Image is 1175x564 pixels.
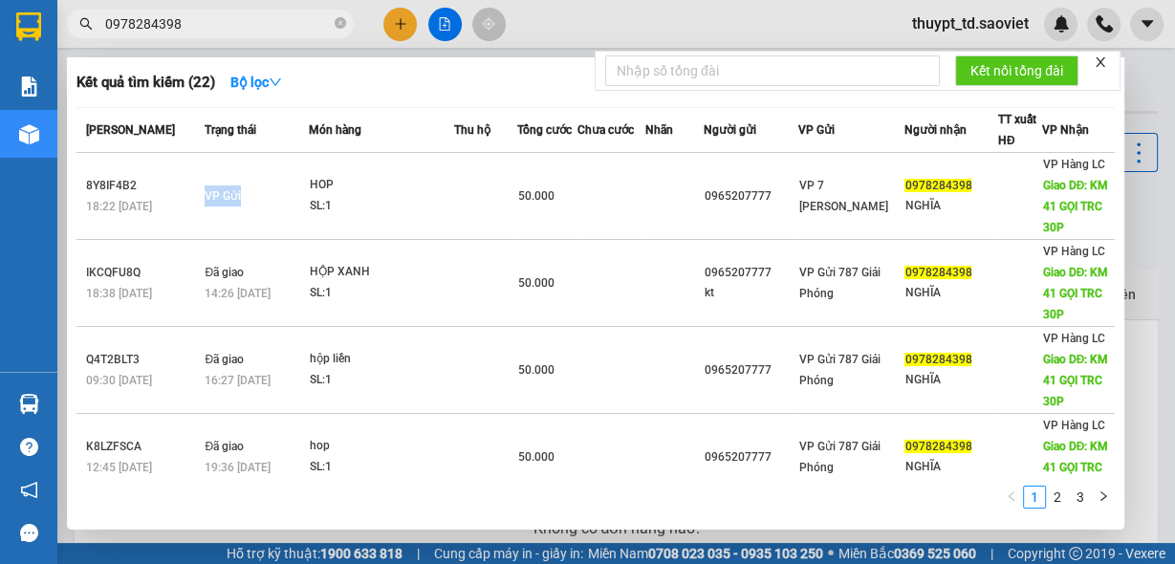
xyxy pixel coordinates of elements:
span: Đã giao [205,266,244,279]
span: 18:22 [DATE] [86,200,152,213]
button: left [1000,486,1023,509]
span: VP 7 [PERSON_NAME] [799,179,888,213]
div: hop [310,436,453,457]
input: Tìm tên, số ĐT hoặc mã đơn [105,13,331,34]
span: VP Hàng LC [1043,332,1105,345]
div: kt [705,283,796,303]
div: NGHĨA [904,283,996,303]
span: 50.000 [518,450,555,464]
button: Bộ lọcdown [215,67,297,98]
div: SL: 1 [310,196,453,217]
span: TT xuất HĐ [998,113,1036,147]
span: Giao DĐ: KM 41 GỌI TRC 30P [1043,440,1109,495]
span: VP Hàng LC [1043,419,1105,432]
span: 50.000 [518,189,555,203]
li: 2 [1046,486,1069,509]
span: Đã giao [205,353,244,366]
span: 0978284398 [904,440,971,453]
li: 1 [1023,486,1046,509]
div: IKCQFU8Q [86,263,199,283]
span: VP Gửi 787 Giải Phóng [799,266,881,300]
strong: Bộ lọc [230,75,282,90]
span: 14:26 [DATE] [205,287,271,300]
div: SL: 1 [310,370,453,391]
span: 12:45 [DATE] [86,461,152,474]
a: 2 [1047,487,1068,508]
div: hộp liền [310,349,453,370]
div: K8LZFSCA [86,437,199,457]
span: Đã giao [205,440,244,453]
div: HOP [310,175,453,196]
span: question-circle [20,438,38,456]
li: Previous Page [1000,486,1023,509]
span: 0978284398 [904,353,971,366]
img: solution-icon [19,76,39,97]
span: Món hàng [309,123,361,137]
span: VP Gửi 787 Giải Phóng [799,353,881,387]
img: warehouse-icon [19,124,39,144]
div: Q4T2BLT3 [86,350,199,370]
span: message [20,524,38,542]
span: 50.000 [518,363,555,377]
li: 3 [1069,486,1092,509]
span: left [1006,490,1017,502]
img: logo-vxr [16,12,41,41]
div: SL: 1 [310,457,453,478]
span: Trạng thái [205,123,256,137]
div: 0965207777 [705,186,796,206]
span: VP Gửi 787 Giải Phóng [799,440,881,474]
div: 0965207777 [705,447,796,467]
span: Giao DĐ: KM 41 GỌI TRC 30P [1043,179,1109,234]
div: HỘP XANH [310,262,453,283]
span: Tổng cước [517,123,572,137]
span: down [269,76,282,89]
div: 8Y8IF4B2 [86,176,199,196]
button: Kết nối tổng đài [955,55,1078,86]
span: close [1094,55,1107,69]
li: Next Page [1092,486,1115,509]
span: Người nhận [903,123,966,137]
span: VP Gửi [798,123,835,137]
span: 16:27 [DATE] [205,374,271,387]
div: 0965207777 [705,263,796,283]
span: VP Hàng LC [1043,245,1105,258]
span: Người gửi [704,123,756,137]
span: Giao DĐ: KM 41 GỌI TRC 30P [1043,353,1109,408]
span: 09:30 [DATE] [86,374,152,387]
div: NGHĨA [904,457,996,477]
span: right [1098,490,1109,502]
span: Chưa cước [577,123,634,137]
span: 19:36 [DATE] [205,461,271,474]
input: Nhập số tổng đài [605,55,940,86]
span: 0978284398 [904,179,971,192]
div: NGHĨA [904,196,996,216]
span: 50.000 [518,276,555,290]
span: Kết nối tổng đài [970,60,1063,81]
a: 1 [1024,487,1045,508]
span: 0978284398 [904,266,971,279]
span: VP Hàng LC [1043,158,1105,171]
span: VP Nhận [1042,123,1089,137]
span: Thu hộ [454,123,490,137]
span: [PERSON_NAME] [86,123,175,137]
div: NGHĨA [904,370,996,390]
span: notification [20,481,38,499]
span: VP Gửi [205,189,241,203]
a: 3 [1070,487,1091,508]
span: Nhãn [645,123,673,137]
img: warehouse-icon [19,394,39,414]
span: search [79,17,93,31]
div: 0965207777 [705,360,796,380]
span: close-circle [335,17,346,29]
span: 18:38 [DATE] [86,287,152,300]
button: right [1092,486,1115,509]
span: Giao DĐ: KM 41 GỌI TRC 30P [1043,266,1109,321]
h3: Kết quả tìm kiếm ( 22 ) [76,73,215,93]
span: close-circle [335,15,346,33]
div: SL: 1 [310,283,453,304]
